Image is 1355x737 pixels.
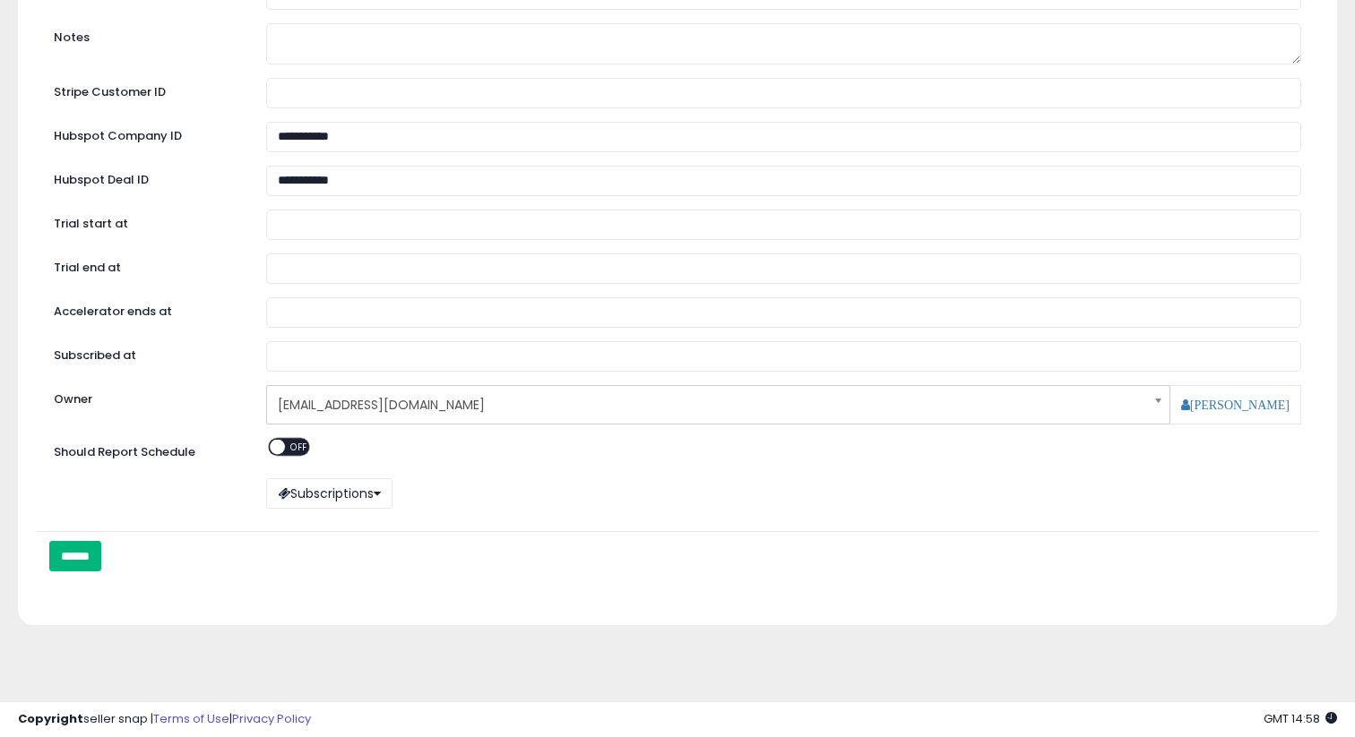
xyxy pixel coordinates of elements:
label: Hubspot Company ID [40,122,253,145]
a: Privacy Policy [232,710,311,727]
a: Terms of Use [153,710,229,727]
label: Subscribed at [40,341,253,364]
strong: Copyright [18,710,83,727]
button: Subscriptions [266,478,393,509]
label: Owner [54,391,92,408]
a: [PERSON_NAME] [1181,398,1290,411]
label: Notes [40,23,253,47]
span: 2025-09-14 14:58 GMT [1264,710,1337,727]
label: Should Report Schedule [54,444,195,461]
label: Accelerator ends at [40,297,253,321]
label: Stripe Customer ID [40,78,253,101]
span: [EMAIL_ADDRESS][DOMAIN_NAME] [278,390,1135,420]
label: Hubspot Deal ID [40,166,253,189]
span: OFF [285,439,314,454]
label: Trial end at [40,253,253,277]
label: Trial start at [40,210,253,233]
div: seller snap | | [18,711,311,728]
